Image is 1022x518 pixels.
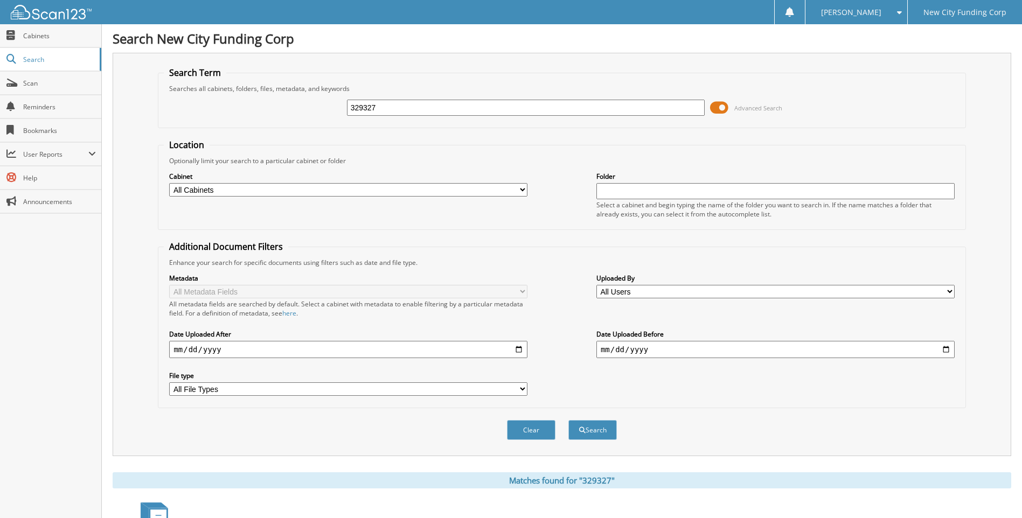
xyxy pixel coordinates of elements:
[169,371,527,380] label: File type
[596,274,955,283] label: Uploaded By
[821,9,881,16] span: [PERSON_NAME]
[164,258,960,267] div: Enhance your search for specific documents using filters such as date and file type.
[23,31,96,40] span: Cabinets
[734,104,782,112] span: Advanced Search
[596,200,955,219] div: Select a cabinet and begin typing the name of the folder you want to search in. If the name match...
[113,30,1011,47] h1: Search New City Funding Corp
[596,330,955,339] label: Date Uploaded Before
[23,197,96,206] span: Announcements
[169,299,527,318] div: All metadata fields are searched by default. Select a cabinet with metadata to enable filtering b...
[169,172,527,181] label: Cabinet
[164,139,210,151] legend: Location
[596,341,955,358] input: end
[169,341,527,358] input: start
[923,9,1006,16] span: New City Funding Corp
[164,84,960,93] div: Searches all cabinets, folders, files, metadata, and keywords
[23,102,96,111] span: Reminders
[23,150,88,159] span: User Reports
[23,173,96,183] span: Help
[169,330,527,339] label: Date Uploaded After
[23,126,96,135] span: Bookmarks
[568,420,617,440] button: Search
[169,274,527,283] label: Metadata
[596,172,955,181] label: Folder
[164,241,288,253] legend: Additional Document Filters
[282,309,296,318] a: here
[23,79,96,88] span: Scan
[507,420,555,440] button: Clear
[23,55,94,64] span: Search
[164,67,226,79] legend: Search Term
[164,156,960,165] div: Optionally limit your search to a particular cabinet or folder
[11,5,92,19] img: scan123-logo-white.svg
[113,472,1011,488] div: Matches found for "329327"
